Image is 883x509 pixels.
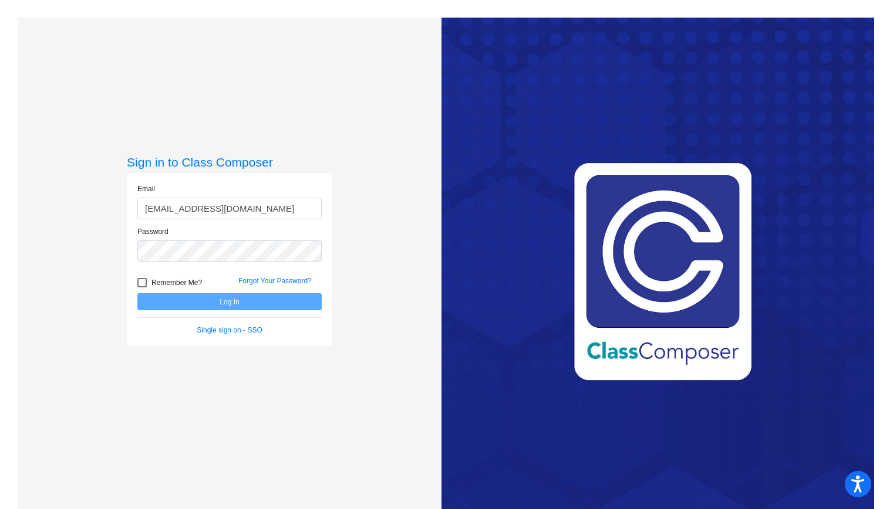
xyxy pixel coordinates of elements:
h3: Sign in to Class Composer [127,155,332,169]
button: Log In [137,293,322,310]
span: Remember Me? [151,276,202,290]
a: Forgot Your Password? [238,277,312,285]
label: Email [137,184,155,194]
label: Password [137,226,168,237]
a: Single sign on - SSO [197,326,262,334]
